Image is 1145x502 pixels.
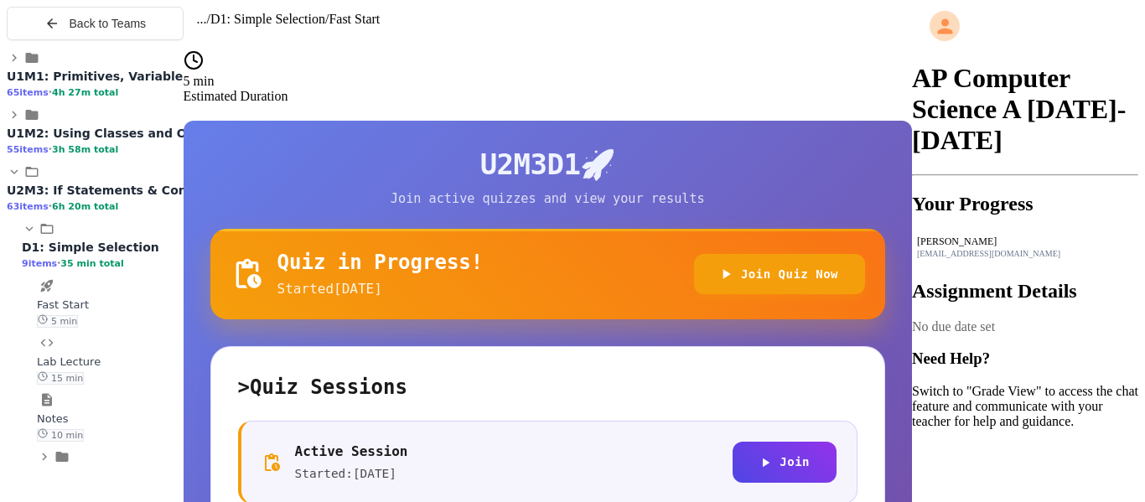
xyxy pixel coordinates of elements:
h1: AP Computer Science A [DATE]-[DATE] [912,63,1138,156]
h2: Assignment Details [912,280,1138,303]
p: Switch to "Grade View" to access the chat feature and communicate with your teacher for help and ... [912,384,1138,429]
span: • [49,143,52,155]
span: 35 min total [60,258,123,269]
span: / [325,12,329,26]
span: 15 min [37,372,84,385]
p: Active Session [295,442,408,462]
h5: > Quiz Sessions [238,374,857,401]
iframe: chat widget [1075,435,1128,485]
span: U1M2: Using Classes and Objects [7,127,226,140]
button: Join Quiz Now [694,254,865,295]
h5: Quiz in Progress! [277,249,484,276]
span: 55 items [7,144,49,155]
h3: Need Help? [912,349,1138,368]
span: 9 items [22,258,57,269]
button: Join [733,442,837,483]
span: 6h 20m total [52,201,118,212]
span: Lab Lecture [37,355,101,368]
div: [PERSON_NAME] [917,235,1133,248]
span: Fast Start [329,12,380,26]
span: ... [197,12,207,26]
span: 4h 27m total [52,87,118,98]
div: No due date set [912,319,1138,334]
div: Estimated Duration [184,89,912,104]
span: D1: Simple Selection [22,241,159,254]
span: 63 items [7,201,49,212]
p: Join active quizzes and view your results [359,189,736,209]
p: Started [DATE] [277,279,484,299]
span: U2M3: If Statements & Control Flow [7,184,246,197]
span: U1M1: Primitives, Variables, Basic I/O [7,70,256,83]
span: Fast Start [37,298,89,311]
div: My Account [912,7,1138,45]
span: 5 min [37,315,78,328]
h4: U2M3D1 🚀 [210,147,885,183]
span: Back to Teams [70,17,147,30]
span: 3h 58m total [52,144,118,155]
p: Started: [DATE] [295,465,408,484]
span: 65 items [7,87,49,98]
span: • [49,86,52,98]
span: Notes [37,412,69,425]
div: [EMAIL_ADDRESS][DOMAIN_NAME] [917,249,1133,258]
button: Back to Teams [7,7,184,40]
span: / [207,12,210,26]
span: D1: Simple Selection [210,12,325,26]
span: 10 min [37,429,84,442]
div: 5 min [184,74,912,89]
span: • [49,200,52,212]
iframe: chat widget [1006,362,1128,433]
h2: Your Progress [912,193,1138,215]
span: • [57,257,60,269]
